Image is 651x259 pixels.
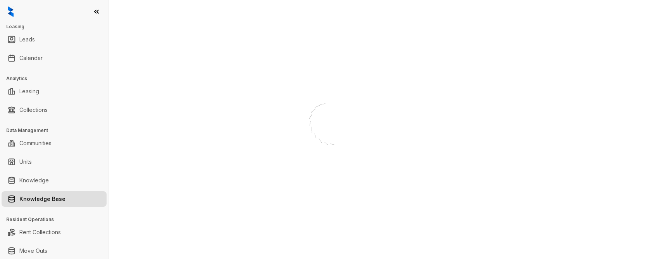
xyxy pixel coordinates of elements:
li: Leasing [2,84,107,99]
img: Loader [287,87,364,165]
h3: Resident Operations [6,216,108,223]
div: Loading... [312,165,339,172]
li: Knowledge Base [2,191,107,207]
h3: Leasing [6,23,108,30]
a: Calendar [19,50,43,66]
a: Leads [19,32,35,47]
li: Rent Collections [2,225,107,240]
a: Units [19,154,32,170]
a: Move Outs [19,243,47,259]
h3: Data Management [6,127,108,134]
a: Rent Collections [19,225,61,240]
li: Units [2,154,107,170]
a: Collections [19,102,48,118]
img: logo [8,6,14,17]
li: Collections [2,102,107,118]
a: Knowledge [19,173,49,188]
li: Leads [2,32,107,47]
li: Calendar [2,50,107,66]
li: Move Outs [2,243,107,259]
li: Communities [2,136,107,151]
h3: Analytics [6,75,108,82]
a: Communities [19,136,52,151]
a: Knowledge Base [19,191,65,207]
a: Leasing [19,84,39,99]
li: Knowledge [2,173,107,188]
